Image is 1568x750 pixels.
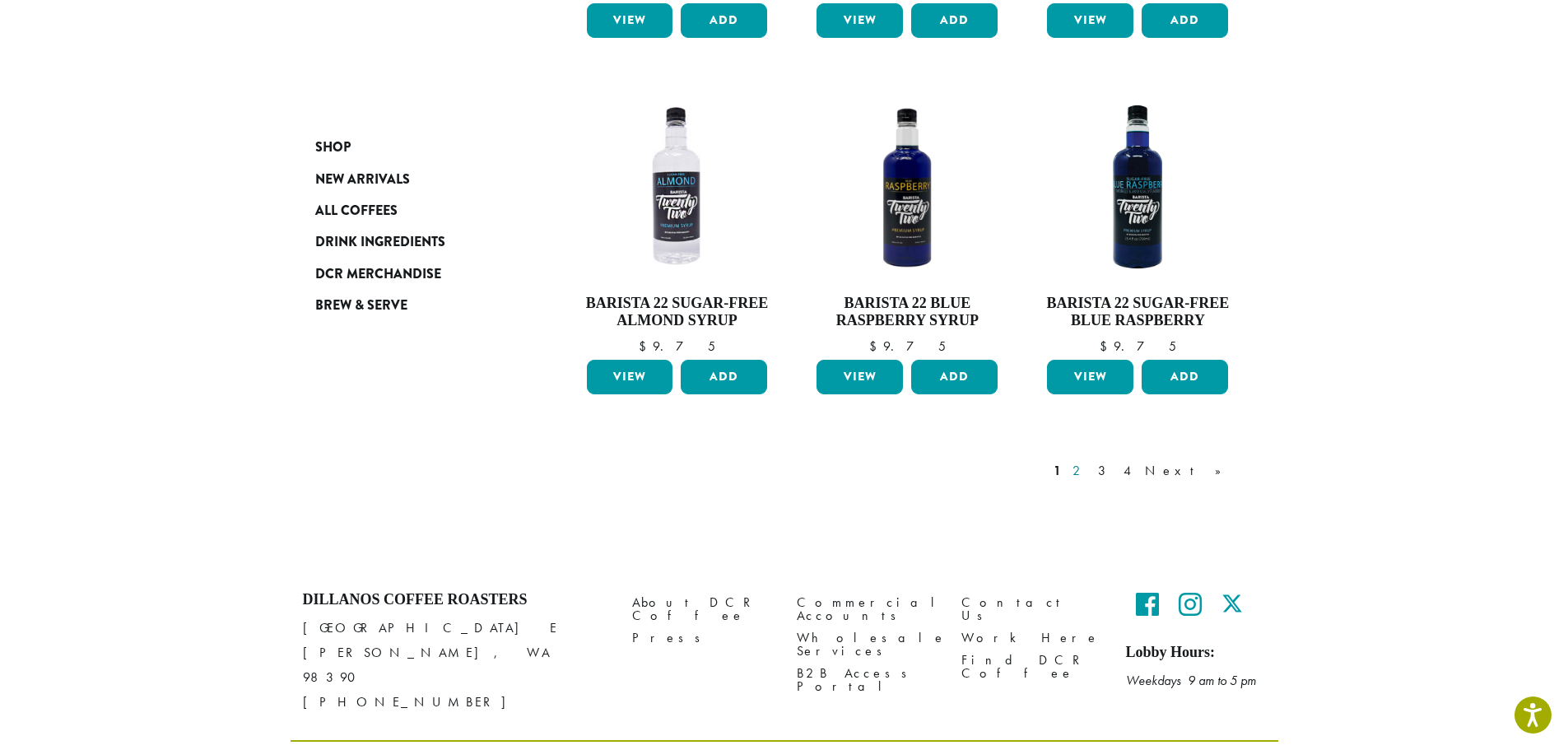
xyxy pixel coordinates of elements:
[1100,338,1114,355] span: $
[1047,360,1133,394] a: View
[1100,338,1176,355] bdi: 9.75
[315,163,513,194] a: New Arrivals
[797,627,937,662] a: Wholesale Services
[869,338,946,355] bdi: 9.75
[1069,461,1090,481] a: 2
[681,3,767,38] button: Add
[587,3,673,38] a: View
[1142,461,1236,481] a: Next »
[961,649,1101,684] a: Find DCR Coffee
[632,591,772,627] a: About DCR Coffee
[681,360,767,394] button: Add
[1142,3,1228,38] button: Add
[315,296,407,316] span: Brew & Serve
[315,259,513,290] a: DCR Merchandise
[961,627,1101,649] a: Work Here
[639,338,653,355] span: $
[1050,461,1064,481] a: 1
[1142,360,1228,394] button: Add
[817,3,903,38] a: View
[583,295,772,330] h4: Barista 22 Sugar-Free Almond Syrup
[961,591,1101,627] a: Contact Us
[639,338,715,355] bdi: 9.75
[587,360,673,394] a: View
[1120,461,1137,481] a: 4
[797,662,937,697] a: B2B Access Portal
[1126,644,1266,662] h5: Lobby Hours:
[315,226,513,258] a: Drink Ingredients
[812,92,1002,282] img: B22-Blue-Raspberry-1200x-300x300.png
[583,92,772,353] a: Barista 22 Sugar-Free Almond Syrup $9.75
[315,264,441,285] span: DCR Merchandise
[303,591,607,609] h4: Dillanos Coffee Roasters
[1047,3,1133,38] a: View
[1095,461,1115,481] a: 3
[315,195,513,226] a: All Coffees
[1043,92,1232,282] img: SF-BLUE-RASPBERRY-e1715970249262.png
[315,137,351,158] span: Shop
[1043,295,1232,330] h4: Barista 22 Sugar-Free Blue Raspberry
[303,616,607,715] p: [GEOGRAPHIC_DATA] E [PERSON_NAME], WA 98390 [PHONE_NUMBER]
[812,295,1002,330] h4: Barista 22 Blue Raspberry Syrup
[1043,92,1232,353] a: Barista 22 Sugar-Free Blue Raspberry $9.75
[1126,672,1256,689] em: Weekdays 9 am to 5 pm
[315,170,410,190] span: New Arrivals
[315,201,398,221] span: All Coffees
[632,627,772,649] a: Press
[797,591,937,627] a: Commercial Accounts
[812,92,1002,353] a: Barista 22 Blue Raspberry Syrup $9.75
[869,338,883,355] span: $
[911,3,998,38] button: Add
[911,360,998,394] button: Add
[315,132,513,163] a: Shop
[315,232,445,253] span: Drink Ingredients
[817,360,903,394] a: View
[315,290,513,321] a: Brew & Serve
[582,92,771,282] img: B22-SF-ALMOND-300x300.png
